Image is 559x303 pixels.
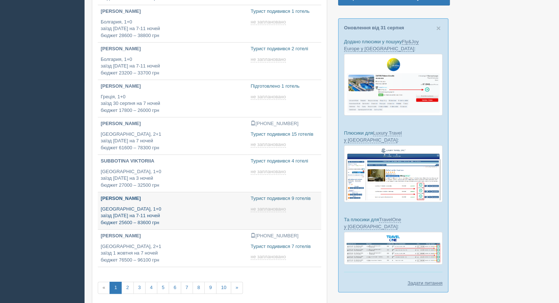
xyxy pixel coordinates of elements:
[98,5,248,42] a: [PERSON_NAME] Болгария, 1+0заїзд [DATE] на 7-11 ночейбюджет 28600 – 38800 грн
[181,282,193,294] a: 7
[344,145,442,202] img: luxury-travel-%D0%BF%D0%BE%D0%B4%D0%B1%D0%BE%D1%80%D0%BA%D0%B0-%D1%81%D1%80%D0%BC-%D0%B4%D0%BB%D1...
[251,254,287,260] a: не заплановано
[251,158,318,165] p: Турист подивився 4 готелі
[169,282,181,294] a: 6
[251,195,318,202] p: Турист подивився 9 готелів
[101,233,245,240] p: [PERSON_NAME]
[110,282,122,294] a: 1
[436,24,441,32] button: Close
[251,45,318,52] p: Турист подивився 2 готелі
[408,280,442,286] a: Задати питання
[251,233,318,240] p: [PHONE_NUMBER]
[251,56,287,62] a: не заплановано
[251,169,287,175] a: не заплановано
[98,192,248,229] a: [PERSON_NAME] [GEOGRAPHIC_DATA], 1+0заїзд [DATE] на 7-11 ночейбюджет 25600 – 83600 грн
[251,19,286,25] span: не заплановано
[251,120,318,127] p: [PHONE_NUMBER]
[251,142,286,147] span: не заплановано
[101,120,245,127] p: [PERSON_NAME]
[251,206,287,212] a: не заплановано
[344,25,404,30] a: Оновлення від 31 серпня
[251,243,318,250] p: Турист подивився 7 готелів
[251,8,318,15] p: Турист подивився 1 готель
[101,45,245,52] p: [PERSON_NAME]
[251,206,286,212] span: не заплановано
[251,83,318,90] p: Підготовлено 1 готель
[101,19,245,39] p: Болгария, 1+0 заїзд [DATE] на 7-11 ночей бюджет 28600 – 38800 грн
[344,39,419,52] a: Fly&Joy Europe у [GEOGRAPHIC_DATA]
[101,131,245,151] p: [GEOGRAPHIC_DATA], 2+1 заїзд [DATE] на 7 ночей бюджет 61600 – 78300 грн
[98,80,248,117] a: [PERSON_NAME] Греція, 1+0заїзд 30 серпня на 7 ночейбюджет 17800 – 26000 грн
[231,282,243,294] a: »
[98,117,248,154] a: [PERSON_NAME] [GEOGRAPHIC_DATA], 2+1заїзд [DATE] на 7 ночейбюджет 61600 – 78300 грн
[344,38,442,52] p: Додано плюсики у пошуку :
[204,282,216,294] a: 9
[101,94,245,114] p: Греція, 1+0 заїзд 30 серпня на 7 ночей бюджет 17800 – 26000 грн
[98,155,248,192] a: SUBBOTINA VIKTORIIA [GEOGRAPHIC_DATA], 1+0заїзд [DATE] на 3 ночейбюджет 27000 – 32500 грн
[251,131,318,138] p: Турист подивився 15 готелів
[344,216,442,230] p: Та плюсики для :
[344,217,401,230] a: TravelOne у [GEOGRAPHIC_DATA]
[101,195,245,202] p: [PERSON_NAME]
[251,56,286,62] span: не заплановано
[101,168,245,189] p: [GEOGRAPHIC_DATA], 1+0 заїзд [DATE] на 3 ночей бюджет 27000 – 32500 грн
[121,282,133,294] a: 2
[157,282,169,294] a: 5
[193,282,205,294] a: 8
[98,282,110,294] span: «
[251,94,287,100] a: не заплановано
[101,243,245,264] p: [GEOGRAPHIC_DATA], 2+1 заїзд 1 жовтня на 7 ночей бюджет 76500 – 96100 грн
[251,94,286,100] span: не заплановано
[133,282,146,294] a: 3
[101,206,245,226] p: [GEOGRAPHIC_DATA], 1+0 заїзд [DATE] на 7-11 ночей бюджет 25600 – 83600 грн
[251,142,287,147] a: не заплановано
[344,129,442,143] p: Плюсики для :
[101,158,245,165] p: SUBBOTINA VIKTORIIA
[344,232,442,264] img: travel-one-%D0%BF%D1%96%D0%B4%D0%B1%D1%96%D1%80%D0%BA%D0%B0-%D1%81%D1%80%D0%BC-%D0%B4%D0%BB%D1%8F...
[101,83,245,90] p: [PERSON_NAME]
[216,282,231,294] a: 10
[251,254,286,260] span: не заплановано
[344,130,402,143] a: Luxury Travel у [GEOGRAPHIC_DATA]
[98,43,248,80] a: [PERSON_NAME] Болгария, 1+0заїзд [DATE] на 7-11 ночейбюджет 23200 – 33700 грн
[251,19,287,25] a: не заплановано
[98,230,248,267] a: [PERSON_NAME] [GEOGRAPHIC_DATA], 2+1заїзд 1 жовтня на 7 ночейбюджет 76500 – 96100 грн
[436,24,441,32] span: ×
[101,56,245,77] p: Болгария, 1+0 заїзд [DATE] на 7-11 ночей бюджет 23200 – 33700 грн
[344,54,442,116] img: fly-joy-de-proposal-crm-for-travel-agency.png
[145,282,157,294] a: 4
[101,8,245,15] p: [PERSON_NAME]
[251,169,286,175] span: не заплановано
